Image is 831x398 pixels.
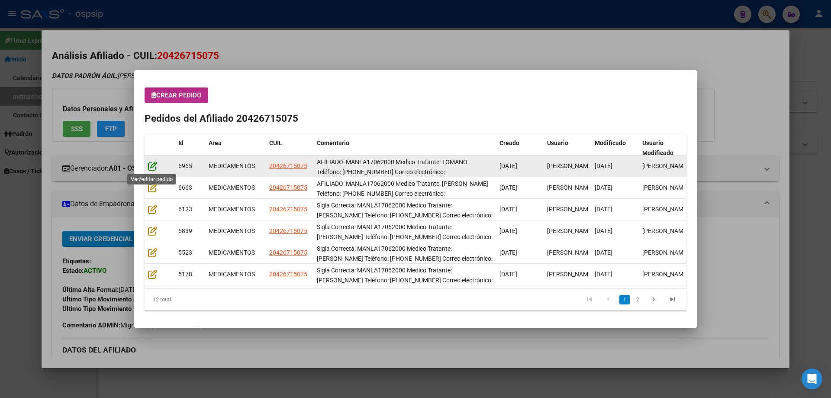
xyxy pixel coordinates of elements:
[269,162,307,169] span: 20426715075
[317,223,493,250] span: Sigla Correcta: MANLA17062000 Medico Tratante: KIDD Teléfono: 11-2886-7385 Correo electrónico: an...
[645,295,662,304] a: go to next page
[269,227,307,234] span: 20426715075
[209,249,255,256] span: MEDICAMENTOS
[547,249,593,256] span: [PERSON_NAME]
[209,271,255,278] span: MEDICAMENTOS
[145,289,251,311] div: 12 total
[581,295,598,304] a: go to first page
[642,162,689,169] span: [PERSON_NAME]
[178,206,192,213] span: 6123
[642,249,689,256] span: [PERSON_NAME]
[547,227,593,234] span: [PERSON_NAME]
[178,227,192,234] span: 5839
[664,295,681,304] a: go to last page
[631,292,644,307] li: page 2
[266,134,313,162] datatable-header-cell: CUIL
[547,162,593,169] span: [PERSON_NAME]
[205,134,266,162] datatable-header-cell: Area
[499,227,517,234] span: [DATE]
[175,134,205,162] datatable-header-cell: Id
[591,134,639,162] datatable-header-cell: Modificado
[618,292,631,307] li: page 1
[802,369,822,389] div: Open Intercom Messenger
[209,139,222,146] span: Area
[178,249,192,256] span: 5523
[499,184,517,191] span: [DATE]
[269,249,307,256] span: 20426715075
[619,295,630,304] a: 1
[600,295,617,304] a: go to previous page
[269,139,282,146] span: CUIL
[269,184,307,191] span: 20426715075
[642,139,673,156] span: Usuario Modificado
[313,134,496,162] datatable-header-cell: Comentario
[499,206,517,213] span: [DATE]
[178,184,192,191] span: 6663
[632,295,643,304] a: 2
[145,111,686,126] h2: Pedidos del Afiliado 20426715075
[269,206,307,213] span: 20426715075
[499,139,519,146] span: Creado
[642,227,689,234] span: [PERSON_NAME]
[642,184,689,191] span: [PERSON_NAME]
[547,184,593,191] span: [PERSON_NAME]
[547,271,593,278] span: [PERSON_NAME]
[499,162,517,169] span: [DATE]
[209,184,255,191] span: MEDICAMENTOS
[317,245,493,272] span: Sigla Correcta: MANLA17062000 Medico Tratante: TOMAINO Teléfono: 11-2886-7385 Correo electrónico:...
[496,134,544,162] datatable-header-cell: Creado
[595,206,612,213] span: [DATE]
[178,162,192,169] span: 6965
[178,139,184,146] span: Id
[499,249,517,256] span: [DATE]
[595,184,612,191] span: [DATE]
[639,134,686,162] datatable-header-cell: Usuario Modificado
[595,227,612,234] span: [DATE]
[642,271,689,278] span: [PERSON_NAME]
[209,206,255,213] span: MEDICAMENTOS
[151,91,201,99] span: Crear Pedido
[209,227,255,234] span: MEDICAMENTOS
[145,87,208,103] button: Crear Pedido
[178,271,192,278] span: 5178
[544,134,591,162] datatable-header-cell: Usuario
[595,271,612,278] span: [DATE]
[209,162,255,169] span: MEDICAMENTOS
[547,139,568,146] span: Usuario
[317,180,488,207] span: AFILIADO: MANLA17062000 Medico Tratante: KIDD Teléfono: 11-2886-7385 Correo electrónico: angellac...
[547,206,593,213] span: [PERSON_NAME]
[499,271,517,278] span: [DATE]
[595,249,612,256] span: [DATE]
[317,139,349,146] span: Comentario
[269,271,307,278] span: 20426715075
[317,159,476,185] span: AFILIADO: MANLA17062000 Medico Tratante: TOMANO Teléfono: 11-2886-7385 Correo electrónico: angell...
[317,202,493,229] span: Sigla Correcta: MANLA17062000 Medico Tratante: KIDD Teléfono: 11-2886-7385 Correo electrónico: an...
[595,139,626,146] span: Modificado
[595,162,612,169] span: [DATE]
[642,206,689,213] span: [PERSON_NAME]
[317,267,493,294] span: Sigla Correcta: MANLA17062000 Medico Tratante: TOMAINO Teléfono: 11-2886-7385 Correo electrónico:...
